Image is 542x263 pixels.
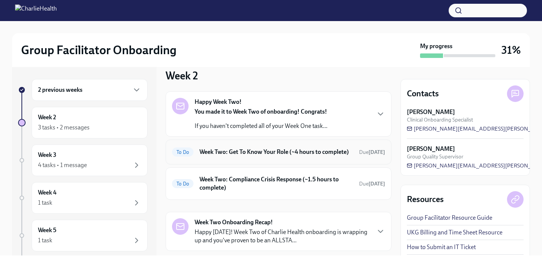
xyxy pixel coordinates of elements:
[199,175,353,192] h6: Week Two: Compliance Crisis Response (~1.5 hours to complete)
[18,144,148,176] a: Week 34 tasks • 1 message
[172,181,193,187] span: To Do
[38,199,52,207] div: 1 task
[420,42,452,50] strong: My progress
[38,151,56,159] h6: Week 3
[359,180,385,187] span: September 16th, 2025 09:00
[38,86,82,94] h6: 2 previous weeks
[166,69,198,82] h3: Week 2
[38,161,87,169] div: 4 tasks • 1 message
[407,214,492,222] a: Group Facilitator Resource Guide
[15,5,57,17] img: CharlieHealth
[38,236,52,245] div: 1 task
[195,98,242,106] strong: Happy Week Two!
[407,108,455,116] strong: [PERSON_NAME]
[18,220,148,251] a: Week 51 task
[407,88,439,99] h4: Contacts
[199,148,353,156] h6: Week Two: Get To Know Your Role (~4 hours to complete)
[407,194,444,205] h4: Resources
[32,79,148,101] div: 2 previous weeks
[407,243,476,251] a: How to Submit an IT Ticket
[359,149,385,156] span: September 16th, 2025 09:00
[368,181,385,187] strong: [DATE]
[195,228,370,245] p: Happy [DATE]! Week Two of Charlie Health onboarding is wrapping up and you've proven to be an ALL...
[407,228,502,237] a: UKG Billing and Time Sheet Resource
[195,122,327,130] p: If you haven't completed all of your Week One task...
[38,123,90,132] div: 3 tasks • 2 messages
[368,149,385,155] strong: [DATE]
[407,145,455,153] strong: [PERSON_NAME]
[38,113,56,122] h6: Week 2
[172,174,385,193] a: To DoWeek Two: Compliance Crisis Response (~1.5 hours to complete)Due[DATE]
[18,107,148,138] a: Week 23 tasks • 2 messages
[359,181,385,187] span: Due
[18,182,148,214] a: Week 41 task
[172,146,385,158] a: To DoWeek Two: Get To Know Your Role (~4 hours to complete)Due[DATE]
[407,116,473,123] span: Clinical Onboarding Specialist
[172,149,193,155] span: To Do
[38,226,56,234] h6: Week 5
[195,108,327,115] strong: You made it to Week Two of onboarding! Congrats!
[38,189,56,197] h6: Week 4
[359,149,385,155] span: Due
[407,153,463,160] span: Group Quality Supervisor
[195,218,273,227] strong: Week Two Onboarding Recap!
[501,43,521,57] h3: 31%
[21,43,177,58] h2: Group Facilitator Onboarding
